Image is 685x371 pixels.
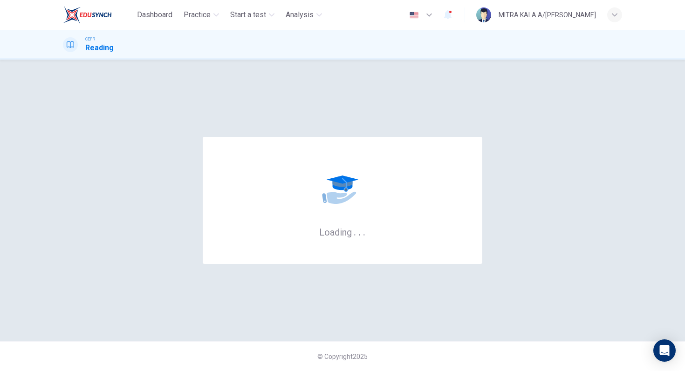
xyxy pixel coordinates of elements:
[476,7,491,22] img: Profile picture
[230,9,266,20] span: Start a test
[282,7,326,23] button: Analysis
[408,12,420,19] img: en
[133,7,176,23] button: Dashboard
[317,353,368,360] span: © Copyright 2025
[180,7,223,23] button: Practice
[653,339,676,362] div: Open Intercom Messenger
[137,9,172,20] span: Dashboard
[184,9,211,20] span: Practice
[85,36,95,42] span: CEFR
[63,6,112,24] img: EduSynch logo
[226,7,278,23] button: Start a test
[286,9,314,20] span: Analysis
[363,223,366,239] h6: .
[358,223,361,239] h6: .
[63,6,133,24] a: EduSynch logo
[319,226,366,238] h6: Loading
[353,223,356,239] h6: .
[85,42,114,54] h1: Reading
[499,9,596,20] div: MITRA KALA A/[PERSON_NAME]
